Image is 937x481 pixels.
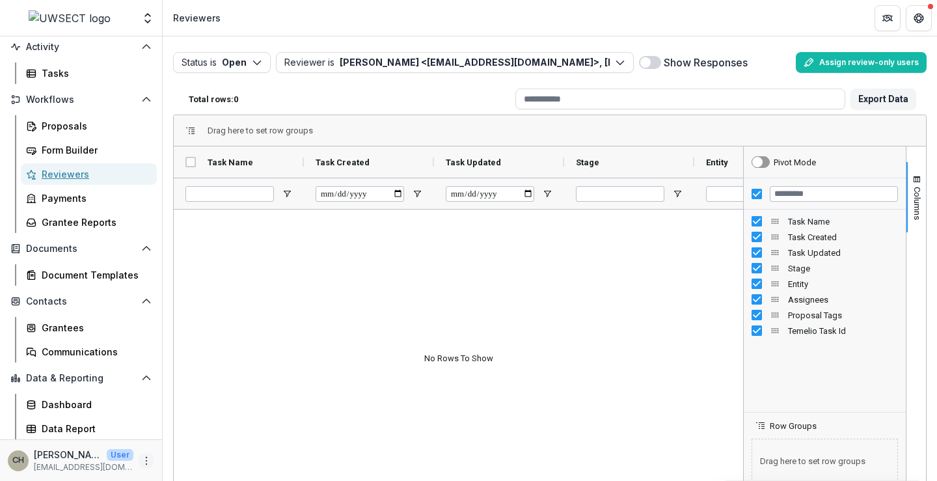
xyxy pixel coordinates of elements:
button: Open entity switcher [139,5,157,31]
button: Assign review-only users [796,52,927,73]
a: Reviewers [21,163,157,185]
span: Assignees [788,295,898,305]
input: Task Created Filter Input [316,186,404,202]
p: Total rows: 0 [189,94,238,104]
button: Open Documents [5,238,157,259]
div: Grantees [42,321,146,335]
button: Open Filter Menu [542,189,552,199]
a: Tasks [21,62,157,84]
div: Payments [42,191,146,205]
span: Task Updated [446,158,501,167]
button: Open Activity [5,36,157,57]
button: Status isOpen [173,52,271,73]
input: Task Name Filter Input [185,186,274,202]
span: Proposal Tags [788,310,898,320]
img: UWSECT logo [29,10,111,26]
span: Columns [912,187,922,220]
div: Column List 8 Columns [744,213,906,338]
span: Data & Reporting [26,373,136,384]
span: Documents [26,243,136,254]
p: User [107,449,133,461]
span: Stage [788,264,898,273]
div: Row Groups [208,126,313,135]
input: Stage Filter Input [576,186,664,202]
div: Assignees Column [744,292,906,307]
div: Task Updated Column [744,245,906,260]
span: Workflows [26,94,136,105]
div: Reviewers [42,167,146,181]
span: Task Created [788,232,898,242]
span: Row Groups [770,421,817,431]
div: Carli Herz [12,456,24,465]
div: Tasks [42,66,146,80]
a: Dashboard [21,394,157,415]
p: [PERSON_NAME] [34,448,102,461]
div: Entity Column [744,276,906,292]
span: Activity [26,42,136,53]
span: Stage [576,158,599,167]
div: Proposal Tags Column [744,307,906,323]
nav: breadcrumb [168,8,226,27]
span: Drag here to set row groups [208,126,313,135]
div: Stage Column [744,260,906,276]
div: Form Builder [42,143,146,157]
a: Proposals [21,115,157,137]
span: Entity [788,279,898,289]
span: Contacts [26,296,136,307]
button: Get Help [906,5,932,31]
span: Task Created [316,158,370,167]
span: Task Updated [788,248,898,258]
div: Data Report [42,422,146,435]
span: Task Name [788,217,898,227]
span: Entity [706,158,728,167]
button: Open Contacts [5,291,157,312]
div: Task Name Column [744,213,906,229]
label: Show Responses [664,55,748,70]
div: Pivot Mode [774,158,816,167]
a: Grantee Reports [21,212,157,233]
input: Task Updated Filter Input [446,186,534,202]
div: Document Templates [42,268,146,282]
button: Open Filter Menu [282,189,292,199]
button: Reviewer is[PERSON_NAME] <[EMAIL_ADDRESS][DOMAIN_NAME]>, [PERSON_NAME] [276,52,634,73]
input: Entity Filter Input [706,186,794,202]
button: More [139,453,154,469]
button: Open Data & Reporting [5,368,157,389]
a: Payments [21,187,157,209]
div: Communications [42,345,146,359]
a: Communications [21,341,157,363]
button: Open Filter Menu [412,189,422,199]
a: Grantees [21,317,157,338]
button: Export Data [850,89,916,109]
div: Temelio Task Id Column [744,323,906,338]
input: Filter Columns Input [770,186,898,202]
button: Open Filter Menu [672,189,683,199]
p: [EMAIL_ADDRESS][DOMAIN_NAME] [34,461,133,473]
button: Open Workflows [5,89,157,110]
div: Grantee Reports [42,215,146,229]
div: Reviewers [173,11,221,25]
button: Partners [875,5,901,31]
a: Document Templates [21,264,157,286]
div: Task Created Column [744,229,906,245]
a: Data Report [21,418,157,439]
span: Temelio Task Id [788,326,898,336]
span: Task Name [208,158,253,167]
div: Proposals [42,119,146,133]
a: Form Builder [21,139,157,161]
div: Dashboard [42,398,146,411]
